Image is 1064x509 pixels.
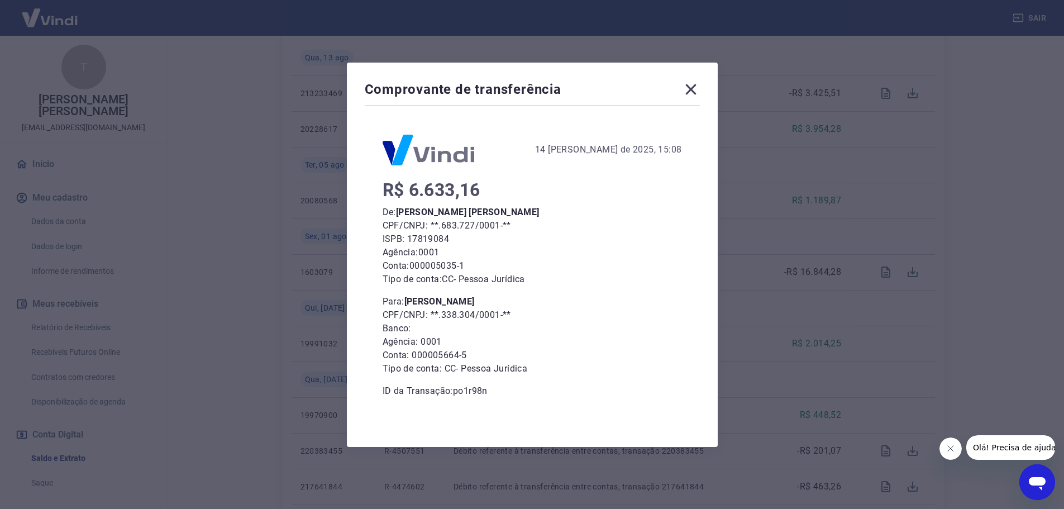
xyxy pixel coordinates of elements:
p: ID da Transação: po1r98n [383,384,682,398]
p: Agência: 0001 [383,246,682,259]
p: Para: [383,295,682,308]
p: Conta: 000005664-5 [383,349,682,362]
div: Comprovante de transferência [365,80,700,103]
b: [PERSON_NAME] [PERSON_NAME] [396,207,540,217]
img: Logo [383,135,474,165]
p: CPF/CNPJ: **.338.304/0001-** [383,308,682,322]
span: Olá! Precisa de ajuda? [7,8,94,17]
p: Agência: 0001 [383,335,682,349]
iframe: Botão para abrir a janela de mensagens [1019,464,1055,500]
p: Tipo de conta: CC - Pessoa Jurídica [383,273,682,286]
div: 14 [PERSON_NAME] de 2025, 15:08 [535,143,681,156]
iframe: Fechar mensagem [939,437,962,460]
p: De: [383,206,682,219]
p: Banco: [383,322,682,335]
iframe: Mensagem da empresa [966,435,1055,460]
p: Conta: 000005035-1 [383,259,682,273]
p: ISPB: 17819084 [383,232,682,246]
span: R$ 6.633,16 [383,179,480,201]
p: Tipo de conta: CC - Pessoa Jurídica [383,362,682,375]
b: [PERSON_NAME] [404,296,475,307]
p: CPF/CNPJ: **.683.727/0001-** [383,219,682,232]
